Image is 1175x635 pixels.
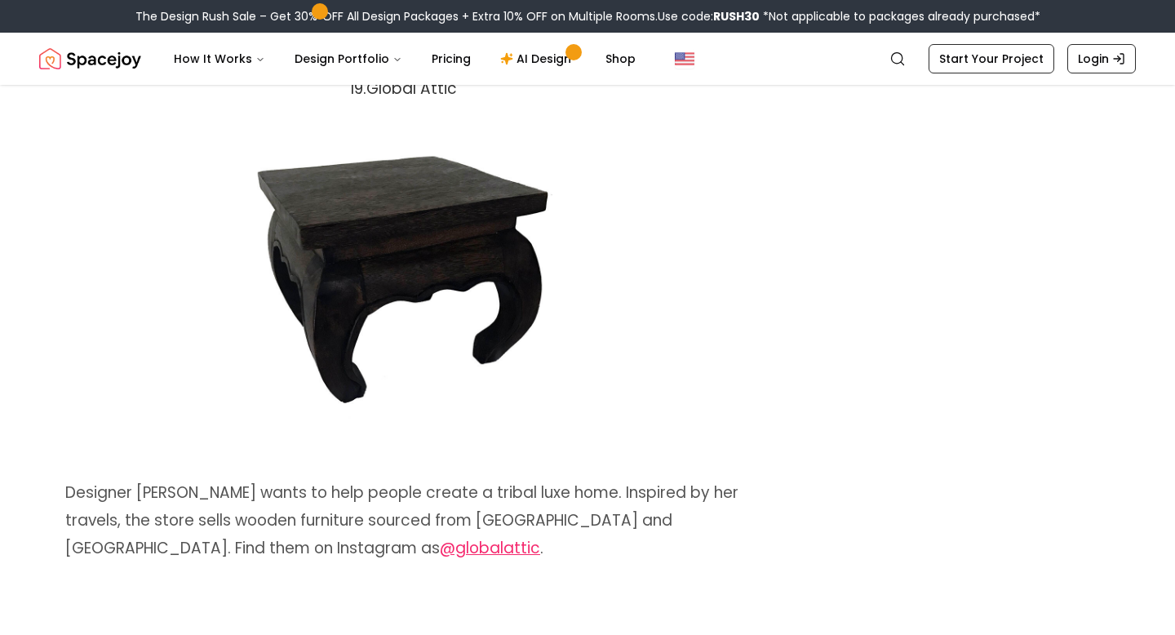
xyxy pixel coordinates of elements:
a: Spacejoy [39,42,141,75]
a: @globalattic [440,537,540,559]
button: Design Portfolio [282,42,415,75]
span: Use code: [658,8,760,24]
b: RUSH30 [713,8,760,24]
img: United States [675,49,694,69]
a: Shop [592,42,649,75]
button: How It Works [161,42,278,75]
nav: Global [39,33,1136,85]
a: AI Design [487,42,589,75]
a: Global Attic [366,78,457,100]
img: Spacejoy Logo [39,42,141,75]
span: Designer [PERSON_NAME] wants to help people create a tribal luxe home. Inspired by her travels, t... [65,482,738,558]
span: 19. [349,78,457,100]
a: Pricing [419,42,484,75]
img: Global Attic [214,103,593,462]
div: The Design Rush Sale – Get 30% OFF All Design Packages + Extra 10% OFF on Multiple Rooms. [135,8,1040,24]
nav: Main [161,42,649,75]
a: Login [1067,44,1136,73]
span: *Not applicable to packages already purchased* [760,8,1040,24]
a: Start Your Project [929,44,1054,73]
